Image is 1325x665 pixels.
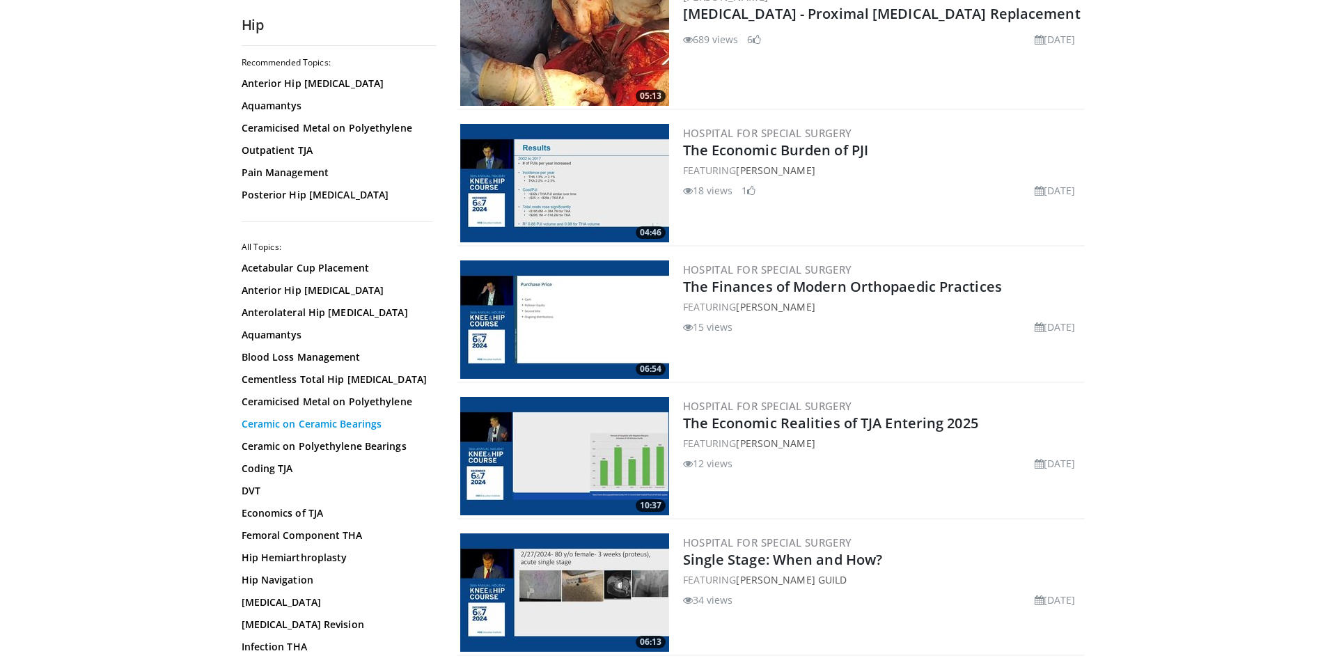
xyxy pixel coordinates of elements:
a: Ceramic on Polyethylene Bearings [242,439,430,453]
div: FEATURING [683,163,1081,178]
li: [DATE] [1035,320,1076,334]
li: 1 [742,183,755,198]
li: [DATE] [1035,183,1076,198]
a: Aquamantys [242,328,430,342]
li: 18 views [683,183,733,198]
div: FEATURING [683,572,1081,587]
span: 06:13 [636,636,666,648]
a: Posterior Hip [MEDICAL_DATA] [242,188,430,202]
a: Anterior Hip [MEDICAL_DATA] [242,283,430,297]
li: [DATE] [1035,456,1076,471]
li: 12 views [683,456,733,471]
a: DVT [242,484,430,498]
h2: Hip [242,16,437,34]
li: 689 views [683,32,739,47]
div: FEATURING [683,299,1081,314]
a: Infection THA [242,640,430,654]
a: [MEDICAL_DATA] [242,595,430,609]
a: [PERSON_NAME] [736,300,815,313]
a: [PERSON_NAME] Guild [736,573,847,586]
li: 6 [747,32,761,47]
a: Cementless Total Hip [MEDICAL_DATA] [242,373,430,386]
img: efa37473-e028-42c1-a138-5179beb6ac56.300x170_q85_crop-smart_upscale.jpg [460,124,669,242]
li: 34 views [683,593,733,607]
a: Economics of TJA [242,506,430,520]
a: [PERSON_NAME] [736,437,815,450]
a: 04:46 [460,124,669,242]
a: 10:37 [460,397,669,515]
div: FEATURING [683,436,1081,451]
li: [DATE] [1035,32,1076,47]
a: Ceramic on Ceramic Bearings [242,417,430,431]
a: The Economic Realities of TJA Entering 2025 [683,414,978,432]
img: e4627181-cdb1-4f94-82d4-f67c7ac43b87.300x170_q85_crop-smart_upscale.jpg [460,533,669,652]
a: Pain Management [242,166,430,180]
span: 05:13 [636,90,666,102]
img: 5bed6517-144d-49e1-bc12-f9a48a1defdf.300x170_q85_crop-smart_upscale.jpg [460,260,669,379]
a: Outpatient TJA [242,143,430,157]
span: 04:46 [636,226,666,239]
a: Femoral Component THA [242,529,430,542]
a: Single Stage: When and How? [683,550,883,569]
a: [MEDICAL_DATA] - Proximal [MEDICAL_DATA] Replacement [683,4,1081,23]
a: The Economic Burden of PJI [683,141,869,159]
a: Hospital for Special Surgery [683,535,852,549]
a: Ceramicised Metal on Polyethylene [242,121,430,135]
a: Hospital for Special Surgery [683,263,852,276]
a: Hospital for Special Surgery [683,399,852,413]
a: Anterior Hip [MEDICAL_DATA] [242,77,430,91]
a: The Finances of Modern Orthopaedic Practices [683,277,1002,296]
a: Aquamantys [242,99,430,113]
a: Hip Hemiarthroplasty [242,551,430,565]
a: Coding TJA [242,462,430,476]
a: [MEDICAL_DATA] Revision [242,618,430,632]
a: Blood Loss Management [242,350,430,364]
a: Acetabular Cup Placement [242,261,430,275]
a: Anterolateral Hip [MEDICAL_DATA] [242,306,430,320]
li: [DATE] [1035,593,1076,607]
a: Hip Navigation [242,573,430,587]
a: [PERSON_NAME] [736,164,815,177]
li: 15 views [683,320,733,334]
a: Ceramicised Metal on Polyethylene [242,395,430,409]
h2: Recommended Topics: [242,57,433,68]
a: 06:54 [460,260,669,379]
img: 498b1cea-561e-4304-a7e6-e808d3fa013a.300x170_q85_crop-smart_upscale.jpg [460,397,669,515]
a: 06:13 [460,533,669,652]
h2: All Topics: [242,242,433,253]
span: 10:37 [636,499,666,512]
span: 06:54 [636,363,666,375]
a: Hospital for Special Surgery [683,126,852,140]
